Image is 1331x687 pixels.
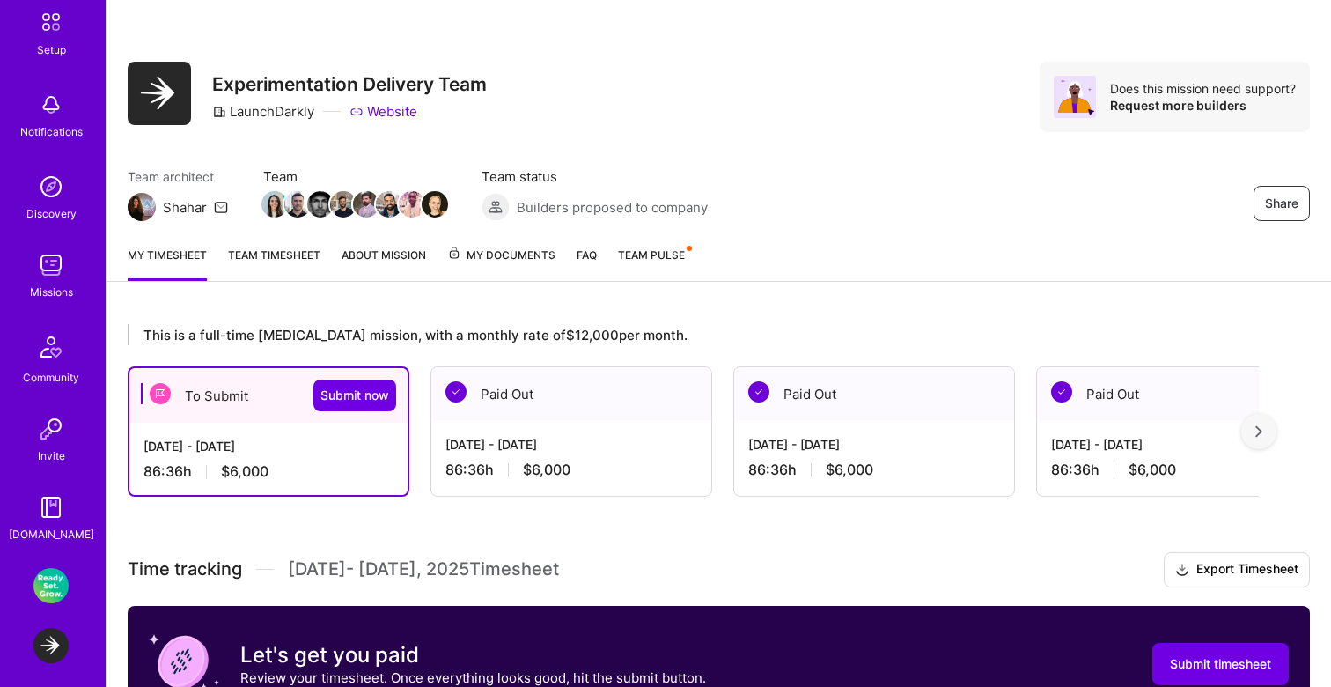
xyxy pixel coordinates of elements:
[128,167,228,186] span: Team architect
[618,246,690,281] a: Team Pulse
[482,167,708,186] span: Team status
[445,435,697,454] div: [DATE] - [DATE]
[150,383,171,404] img: To Submit
[212,102,314,121] div: LaunchDarkly
[26,204,77,223] div: Discovery
[20,122,83,141] div: Notifications
[748,381,769,403] img: Paid Out
[30,283,73,301] div: Missions
[353,191,379,218] img: Team Member Avatar
[401,189,423,219] a: Team Member Avatar
[143,437,393,455] div: [DATE] - [DATE]
[826,461,873,479] span: $6,000
[284,191,311,218] img: Team Member Avatar
[748,435,1000,454] div: [DATE] - [DATE]
[228,246,320,281] a: Team timesheet
[33,628,69,663] img: LaunchDarkly: Experimentation Delivery Team
[748,461,1000,479] div: 86:36 h
[240,642,706,669] h3: Let's get you paid
[523,461,570,479] span: $6,000
[240,669,706,687] p: Review your timesheet. Once everything looks good, hit the submit button.
[422,191,448,218] img: Team Member Avatar
[378,189,401,219] a: Team Member Avatar
[30,326,72,368] img: Community
[212,105,226,119] i: icon CompanyGray
[129,368,408,423] div: To Submit
[33,247,69,283] img: teamwork
[431,367,711,421] div: Paid Out
[1051,461,1303,479] div: 86:36 h
[1152,643,1289,685] button: Submit timesheet
[29,568,73,603] a: Buzzback: End-to-End Marketplace Connecting Companies to Researchers
[29,628,73,663] a: LaunchDarkly: Experimentation Delivery Team
[33,568,69,603] img: Buzzback: End-to-End Marketplace Connecting Companies to Researchers
[1164,552,1310,587] button: Export Timesheet
[447,246,555,265] span: My Documents
[1110,80,1296,97] div: Does this mission need support?
[1254,186,1310,221] button: Share
[482,193,510,221] img: Builders proposed to company
[309,189,332,219] a: Team Member Avatar
[1265,195,1298,212] span: Share
[618,248,685,262] span: Team Pulse
[128,246,207,281] a: My timesheet
[313,380,396,411] button: Submit now
[342,246,426,281] a: About Mission
[1255,425,1262,438] img: right
[212,73,487,95] h3: Experimentation Delivery Team
[163,198,207,217] div: Shahar
[33,169,69,204] img: discovery
[37,41,66,59] div: Setup
[128,324,1259,345] div: This is a full-time [MEDICAL_DATA] mission, with a monthly rate of $12,000 per month.
[423,189,446,219] a: Team Member Avatar
[734,367,1014,421] div: Paid Out
[517,198,708,217] span: Builders proposed to company
[23,368,79,387] div: Community
[355,189,378,219] a: Team Member Avatar
[349,102,417,121] a: Website
[577,246,597,281] a: FAQ
[1054,76,1096,118] img: Avatar
[261,191,288,218] img: Team Member Avatar
[128,558,242,580] span: Time tracking
[1110,97,1296,114] div: Request more builders
[33,490,69,525] img: guide book
[307,191,334,218] img: Team Member Avatar
[263,167,446,186] span: Team
[376,191,402,218] img: Team Member Avatar
[445,461,697,479] div: 86:36 h
[288,558,559,580] span: [DATE] - [DATE] , 2025 Timesheet
[9,525,94,543] div: [DOMAIN_NAME]
[143,462,393,481] div: 86:36 h
[1129,461,1176,479] span: $6,000
[447,246,555,281] a: My Documents
[445,381,467,403] img: Paid Out
[330,191,357,218] img: Team Member Avatar
[38,447,65,465] div: Invite
[1051,435,1303,454] div: [DATE] - [DATE]
[286,189,309,219] a: Team Member Avatar
[1037,367,1317,421] div: Paid Out
[399,191,425,218] img: Team Member Avatar
[1051,381,1072,403] img: Paid Out
[1170,655,1271,673] span: Submit timesheet
[33,411,69,447] img: Invite
[1175,561,1189,580] i: icon Download
[128,62,191,125] img: Company Logo
[33,87,69,122] img: bell
[263,189,286,219] a: Team Member Avatar
[128,193,156,221] img: Team Architect
[214,200,228,214] i: icon Mail
[33,4,70,41] img: setup
[221,462,268,481] span: $6,000
[332,189,355,219] a: Team Member Avatar
[320,387,389,404] span: Submit now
